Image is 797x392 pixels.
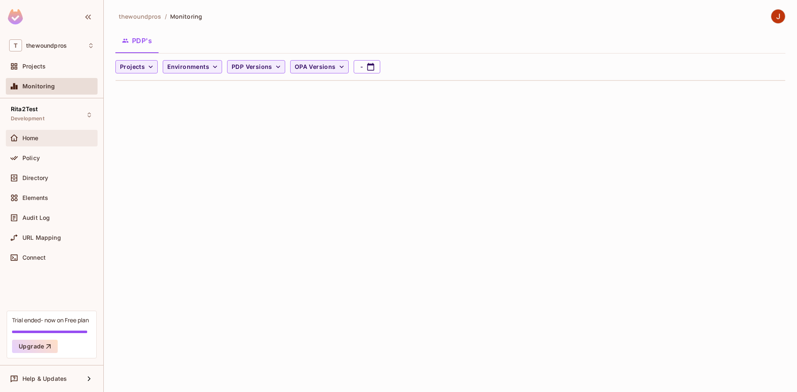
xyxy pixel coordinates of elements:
span: the active workspace [119,12,161,20]
span: URL Mapping [22,234,61,241]
div: Trial ended- now on Free plan [12,316,89,324]
span: Monitoring [170,12,202,20]
span: PDP Versions [232,62,272,72]
button: PDP Versions [227,60,285,73]
span: Rita2Test [11,106,38,112]
span: Directory [22,175,48,181]
span: Elements [22,195,48,201]
li: / [165,12,167,20]
span: Projects [120,62,145,72]
button: Environments [163,60,222,73]
span: Workspace: thewoundpros [26,42,67,49]
span: Projects [22,63,46,70]
span: Environments [167,62,209,72]
span: Home [22,135,39,141]
span: Help & Updates [22,375,67,382]
button: - [354,60,380,73]
button: Projects [115,60,158,73]
img: Javier Amador [771,10,785,23]
span: T [9,39,22,51]
span: Policy [22,155,40,161]
button: Upgrade [12,340,58,353]
img: SReyMgAAAABJRU5ErkJggg== [8,9,23,24]
span: Connect [22,254,46,261]
span: OPA Versions [295,62,336,72]
button: PDP's [115,30,159,51]
span: Audit Log [22,214,50,221]
span: Development [11,115,44,122]
span: Monitoring [22,83,55,90]
button: OPA Versions [290,60,349,73]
